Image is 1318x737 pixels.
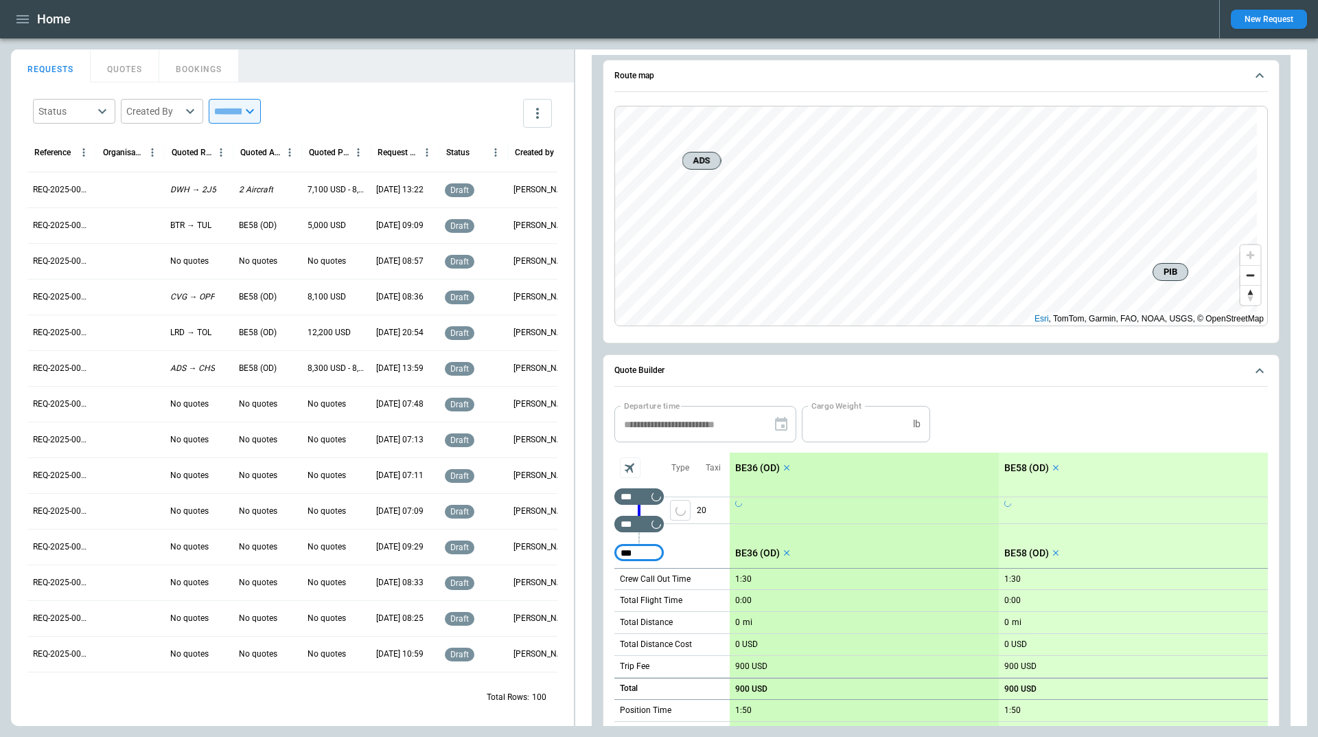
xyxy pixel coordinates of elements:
[239,434,277,446] p: No quotes
[620,617,673,628] p: Total Distance
[33,541,91,553] p: REQ-2025-000305
[309,148,349,157] div: Quoted Price
[697,497,730,523] p: 20
[515,148,554,157] div: Created by
[33,327,91,339] p: REQ-2025-000311
[513,398,571,410] p: Cady Howell
[1240,245,1260,265] button: Zoom in
[1004,705,1021,716] p: 1:50
[513,184,571,196] p: Ben Gundermann
[170,363,215,374] p: ADS → CHS
[448,543,472,552] span: draft
[308,363,365,374] p: 8,300 USD - 8,600 USD
[308,577,346,589] p: No quotes
[615,106,1257,326] canvas: Map
[671,462,689,474] p: Type
[1004,617,1009,628] p: 0
[239,327,277,339] p: BE58 (OD)
[376,291,424,303] p: 09/26/2025 08:36
[308,648,346,660] p: No quotes
[448,328,472,338] span: draft
[376,470,424,481] p: 09/25/2025 07:11
[513,470,571,481] p: Cady Howell
[33,434,91,446] p: REQ-2025-000308
[376,434,424,446] p: 09/25/2025 07:13
[33,648,91,660] p: REQ-2025-000302
[376,577,424,589] p: 09/24/2025 08:33
[614,516,664,532] div: Too short
[239,363,277,374] p: BE58 (OD)
[378,148,418,157] div: Request Created At (UTC-05:00)
[239,470,277,481] p: No quotes
[614,545,664,561] div: Too short
[448,364,472,374] span: draft
[376,648,424,660] p: 09/23/2025 10:59
[448,435,472,445] span: draft
[620,684,638,693] h6: Total
[620,639,692,650] p: Total Distance Cost
[170,648,209,660] p: No quotes
[33,506,91,517] p: REQ-2025-000306
[614,71,654,80] h6: Route map
[33,470,91,481] p: REQ-2025-000307
[170,506,209,517] p: No quotes
[513,434,571,446] p: Cady Howell
[811,400,862,411] label: Cargo Weight
[513,220,571,231] p: Ben Gundermann
[1004,639,1027,650] p: 0 USD
[1004,462,1049,474] p: BE58 (OD)
[34,148,71,157] div: Reference
[212,144,230,161] button: Quoted Route column menu
[308,256,346,267] p: No quotes
[75,144,93,161] button: Reference column menu
[281,144,299,161] button: Quoted Aircraft column menu
[448,471,472,481] span: draft
[239,184,273,196] p: 2 Aircraft
[170,577,209,589] p: No quotes
[33,577,91,589] p: REQ-2025-000304
[913,418,921,430] p: lb
[170,291,215,303] p: CVG → OPF
[33,184,91,196] p: REQ-2025-000315
[170,398,209,410] p: No quotes
[532,692,546,703] p: 100
[37,11,71,27] h1: Home
[689,154,715,168] span: ADS
[513,648,571,660] p: Cady Howell
[446,148,470,157] div: Status
[1034,314,1049,324] a: Esri
[33,613,91,624] p: REQ-2025-000303
[143,144,161,161] button: Organisation column menu
[308,220,346,231] p: 5,000 USD
[38,104,93,118] div: Status
[448,650,472,659] span: draft
[735,462,780,474] p: BE36 (OD)
[308,291,346,303] p: 8,100 USD
[448,400,472,409] span: draft
[170,184,216,196] p: DWH → 2J5
[349,144,367,161] button: Quoted Price column menu
[620,595,682,606] p: Total Flight Time
[239,220,277,231] p: BE58 (OD)
[239,541,277,553] p: No quotes
[513,291,571,303] p: Cady Howell
[170,220,211,231] p: BTR → TUL
[1231,10,1307,29] button: New Request
[376,541,424,553] p: 09/24/2025 09:29
[376,398,424,410] p: 09/25/2025 07:48
[33,220,91,231] p: REQ-2025-000314
[91,49,159,82] button: QUOTES
[1240,265,1260,285] button: Zoom out
[523,99,552,128] button: more
[487,144,505,161] button: Status column menu
[448,185,472,195] span: draft
[448,507,472,517] span: draft
[1159,265,1182,279] span: PIB
[376,184,424,196] p: 09/28/2025 13:22
[448,257,472,267] span: draft
[172,148,212,157] div: Quoted Route
[624,400,680,411] label: Departure time
[308,470,346,481] p: No quotes
[614,488,664,505] div: Too short
[1004,547,1049,559] p: BE58 (OD)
